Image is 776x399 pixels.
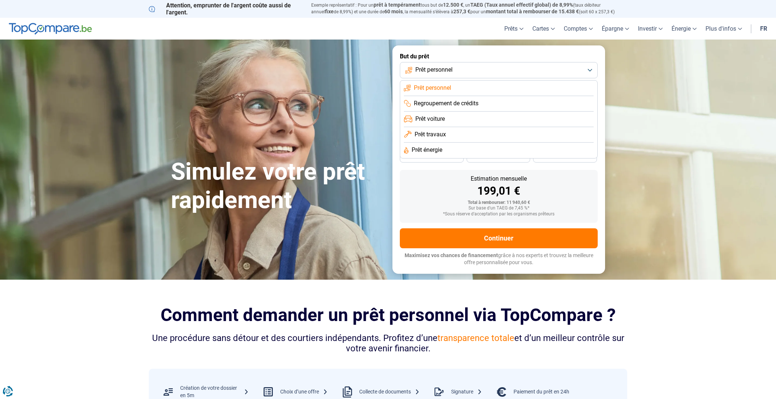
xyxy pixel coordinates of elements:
[528,18,559,40] a: Cartes
[171,158,384,215] h1: Simulez votre prêt rapidement
[406,206,592,211] div: Sur base d'un TAEG de 7,45 %*
[514,388,569,396] div: Paiement du prêt en 24h
[406,185,592,197] div: 199,01 €
[756,18,772,40] a: fr
[400,228,598,248] button: Continuer
[412,146,442,154] span: Prêt énergie
[470,2,573,8] span: TAEG (Taux annuel effectif global) de 8,99%
[325,8,334,14] span: fixe
[405,252,498,258] span: Maximisez vos chances de financement
[500,18,528,40] a: Prêts
[9,23,92,35] img: TopCompare
[559,18,597,40] a: Comptes
[557,155,573,159] span: 24 mois
[280,388,328,396] div: Choix d’une offre
[415,66,453,74] span: Prêt personnel
[414,99,478,108] span: Regroupement de crédits
[180,385,249,399] div: Création de votre dossier en 5m
[423,155,440,159] span: 36 mois
[415,115,445,123] span: Prêt voiture
[311,2,627,15] p: Exemple représentatif : Pour un tous but de , un (taux débiteur annuel de 8,99%) et une durée de ...
[597,18,633,40] a: Épargne
[406,176,592,182] div: Estimation mensuelle
[701,18,746,40] a: Plus d'infos
[437,333,514,343] span: transparence totale
[490,155,507,159] span: 30 mois
[667,18,701,40] a: Énergie
[443,2,463,8] span: 12.500 €
[406,212,592,217] div: *Sous réserve d'acceptation par les organismes prêteurs
[359,388,420,396] div: Collecte de documents
[374,2,420,8] span: prêt à tempérament
[633,18,667,40] a: Investir
[400,62,598,78] button: Prêt personnel
[453,8,470,14] span: 257,3 €
[415,130,446,139] span: Prêt travaux
[400,53,598,60] label: But du prêt
[149,2,302,16] p: Attention, emprunter de l'argent coûte aussi de l'argent.
[149,305,627,325] h2: Comment demander un prêt personnel via TopCompare ?
[451,388,482,396] div: Signature
[384,8,403,14] span: 60 mois
[414,84,451,92] span: Prêt personnel
[149,333,627,354] div: Une procédure sans détour et des courtiers indépendants. Profitez d’une et d’un meilleur contrôle...
[406,200,592,205] div: Total à rembourser: 11 940,60 €
[400,252,598,266] p: grâce à nos experts et trouvez la meilleure offre personnalisée pour vous.
[486,8,579,14] span: montant total à rembourser de 15.438 €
